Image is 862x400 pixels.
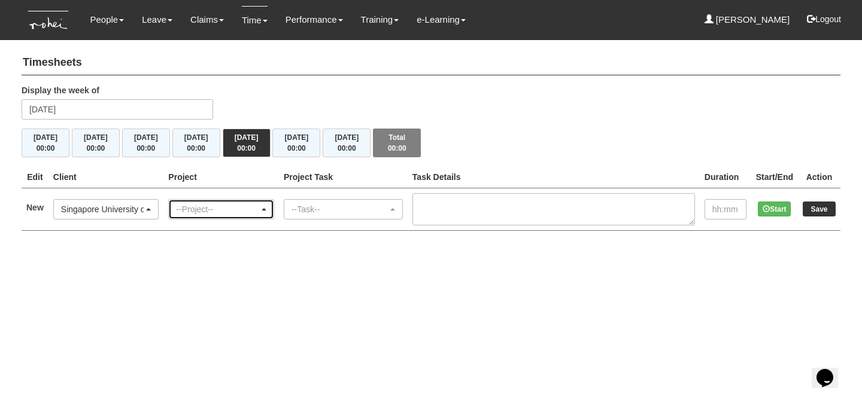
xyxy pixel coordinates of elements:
a: Performance [286,6,343,33]
span: 00:00 [338,144,356,152]
th: Action [798,166,840,188]
div: --Task-- [292,203,388,215]
div: Timesheet Week Summary [22,129,840,157]
span: 00:00 [87,144,105,152]
iframe: chat widget [812,352,850,388]
button: [DATE]00:00 [272,129,320,157]
button: [DATE]00:00 [122,129,170,157]
input: hh:mm [705,199,746,219]
a: Leave [142,6,172,33]
button: [DATE]00:00 [323,129,371,157]
button: --Project-- [168,199,274,219]
span: 00:00 [237,144,256,152]
button: Singapore University of Social Sciences (SUSS) [53,199,159,219]
th: Edit [22,166,48,188]
div: --Project-- [176,203,259,215]
button: Start [758,201,791,216]
span: 00:00 [388,144,406,152]
a: [PERSON_NAME] [705,6,790,33]
th: Task Details [408,166,700,188]
a: Training [361,6,399,33]
a: Time [242,6,268,34]
a: e-Learning [417,6,466,33]
span: 00:00 [287,144,306,152]
th: Start/End [751,166,798,188]
span: 00:00 [187,144,205,152]
button: [DATE]00:00 [172,129,220,157]
label: Display the week of [22,84,99,96]
th: Client [48,166,164,188]
a: Claims [190,6,224,33]
button: [DATE]00:00 [22,129,69,157]
button: [DATE]00:00 [72,129,120,157]
th: Project Task [279,166,408,188]
div: Singapore University of Social Sciences (SUSS) [61,203,144,215]
label: New [26,201,44,213]
button: --Task-- [284,199,403,219]
input: Save [803,201,836,216]
th: Duration [700,166,751,188]
button: Logout [799,5,849,33]
button: Total00:00 [373,129,421,157]
h4: Timesheets [22,51,840,75]
button: [DATE]00:00 [223,129,271,157]
span: 00:00 [136,144,155,152]
a: People [90,6,124,33]
th: Project [163,166,279,188]
span: 00:00 [37,144,55,152]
